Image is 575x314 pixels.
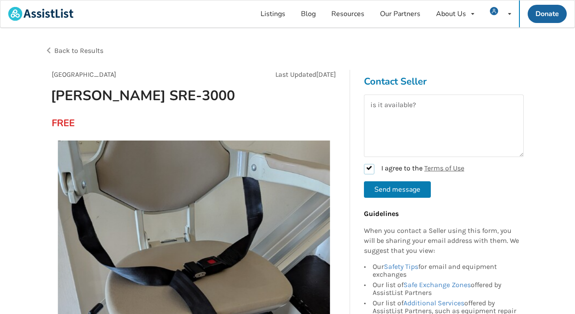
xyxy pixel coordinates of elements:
[372,0,428,27] a: Our Partners
[364,181,431,198] button: Send message
[364,226,519,256] p: When you contact a Seller using this form, you will be sharing your email address with them. We s...
[373,280,519,298] div: Our list of offered by AssistList Partners
[293,0,324,27] a: Blog
[528,5,567,23] a: Donate
[275,70,316,78] span: Last Updated
[324,0,372,27] a: Resources
[8,7,73,21] img: assistlist-logo
[436,10,466,17] div: About Us
[253,0,293,27] a: Listings
[364,75,524,88] h3: Contact Seller
[490,7,498,15] img: user icon
[52,117,56,129] div: FREE
[384,262,418,271] a: Safety Tips
[403,299,464,307] a: Additional Services
[52,70,116,78] span: [GEOGRAPHIC_DATA]
[364,95,524,157] textarea: is it available?
[44,87,249,105] h1: [PERSON_NAME] SRE-3000
[364,164,464,174] label: I agree to the
[424,164,464,172] a: Terms of Use
[403,281,471,289] a: Safe Exchange Zones
[54,46,103,55] span: Back to Results
[373,263,519,280] div: Our for email and equipment exchanges
[364,209,399,218] b: Guidelines
[316,70,336,78] span: [DATE]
